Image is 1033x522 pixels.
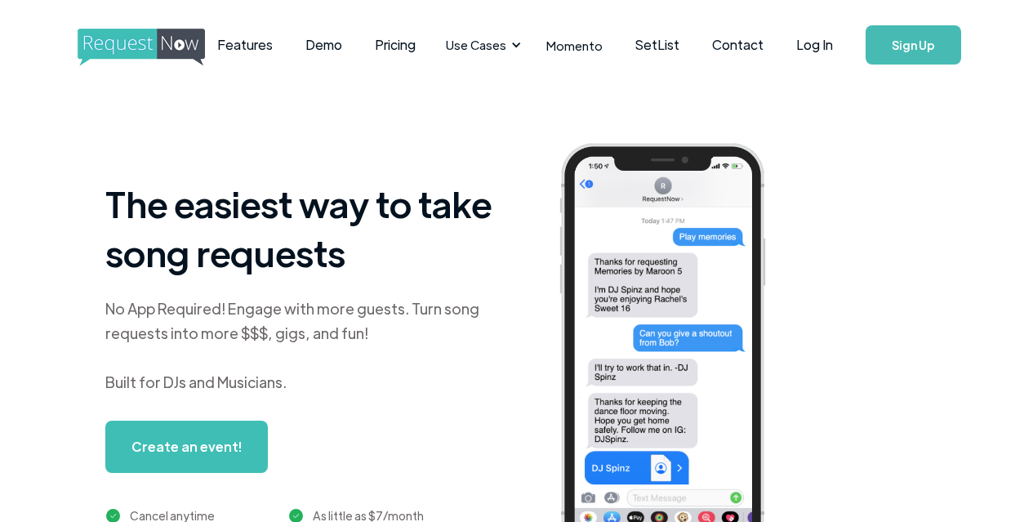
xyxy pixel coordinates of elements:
img: requestnow logo [78,29,235,66]
a: home [78,29,160,61]
div: Use Cases [446,36,506,54]
a: Contact [696,20,780,70]
a: Log In [780,16,849,74]
a: SetList [619,20,696,70]
div: Use Cases [436,20,526,70]
h1: The easiest way to take song requests [105,179,492,277]
a: Sign Up [866,25,961,65]
a: Features [201,20,289,70]
a: Momento [530,21,619,69]
div: No App Required! Engage with more guests. Turn song requests into more $$$, gigs, and fun! Built ... [105,297,492,395]
a: Pricing [358,20,432,70]
a: Demo [289,20,358,70]
a: Create an event! [105,421,268,473]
